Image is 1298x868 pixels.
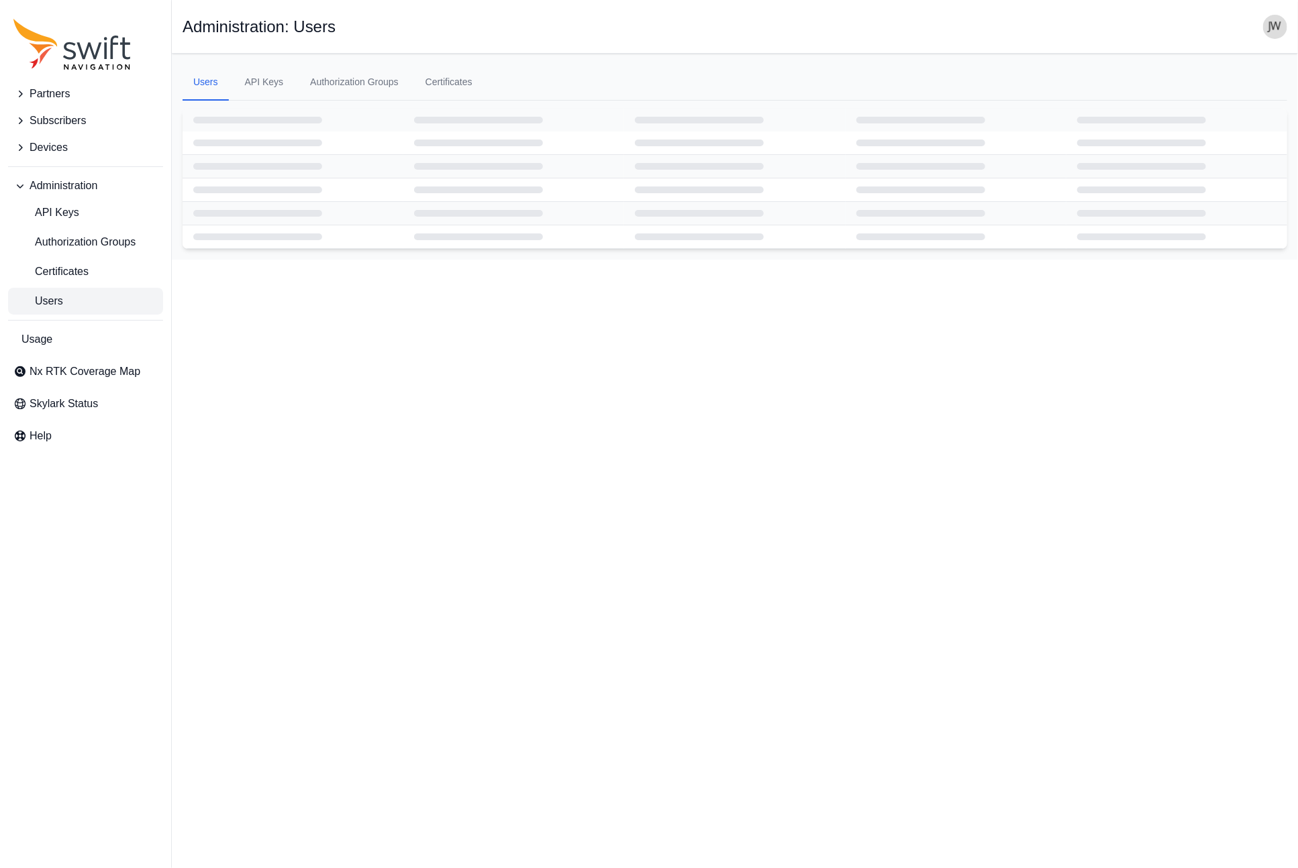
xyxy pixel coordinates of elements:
[299,64,409,101] a: Authorization Groups
[8,134,163,161] button: Devices
[30,113,86,129] span: Subscribers
[183,64,229,101] a: Users
[8,390,163,417] a: Skylark Status
[8,258,163,285] a: Certificates
[8,288,163,315] a: Users
[8,326,163,353] a: Usage
[183,19,336,35] h1: Administration: Users
[30,140,68,156] span: Devices
[8,107,163,134] button: Subscribers
[8,423,163,449] a: Help
[30,428,52,444] span: Help
[30,364,140,380] span: Nx RTK Coverage Map
[8,229,163,256] a: Authorization Groups
[30,178,97,194] span: Administration
[13,234,136,250] span: Authorization Groups
[8,358,163,385] a: Nx RTK Coverage Map
[13,293,63,309] span: Users
[8,80,163,107] button: Partners
[13,205,79,221] span: API Keys
[8,172,163,199] button: Administration
[13,264,89,280] span: Certificates
[1263,15,1287,39] img: user photo
[234,64,295,101] a: API Keys
[415,64,483,101] a: Certificates
[8,199,163,226] a: API Keys
[30,396,98,412] span: Skylark Status
[21,331,52,347] span: Usage
[30,86,70,102] span: Partners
